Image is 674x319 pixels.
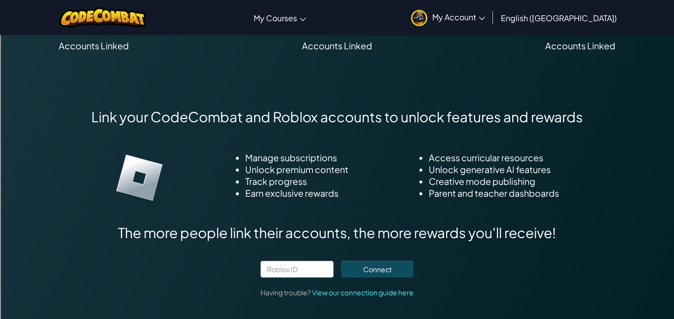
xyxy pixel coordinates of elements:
div: Sign out [4,48,670,57]
img: CodeCombat logo [60,7,146,28]
span: My Account [432,12,485,22]
a: My Courses [249,4,311,31]
div: Rename [4,57,670,66]
img: avatar [411,10,427,26]
div: Sort New > Old [4,13,670,22]
a: English ([GEOGRAPHIC_DATA]) [496,4,622,31]
div: Move To ... [4,22,670,31]
span: My Courses [254,13,297,23]
div: Sort A > Z [4,4,670,13]
a: My Account [406,2,490,33]
div: Move To ... [4,66,670,75]
div: Delete [4,31,670,39]
span: English ([GEOGRAPHIC_DATA]) [501,13,617,23]
div: Options [4,39,670,48]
